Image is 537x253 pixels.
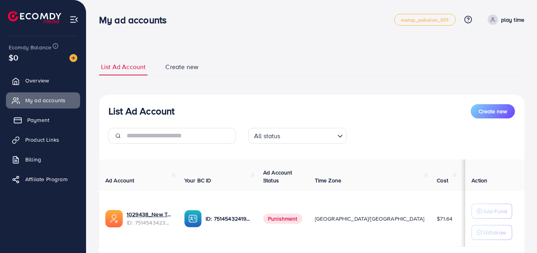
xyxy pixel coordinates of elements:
span: Cost [437,176,448,184]
p: play time [501,15,524,24]
span: [GEOGRAPHIC_DATA]/[GEOGRAPHIC_DATA] [315,215,425,223]
span: My ad accounts [25,96,65,104]
span: Ecomdy Balance [9,43,51,51]
span: Create new [165,62,198,71]
span: Affiliate Program [25,175,67,183]
a: My ad accounts [6,92,80,108]
input: Search for option [283,129,334,142]
span: metap_pakistan_001 [401,17,449,22]
h3: My ad accounts [99,14,173,26]
span: Overview [25,77,49,84]
a: 1029438_New Trand1_1749615990567 [127,210,172,218]
span: Your BC ID [184,176,211,184]
button: Add Fund [472,204,512,219]
button: Withdraw [472,225,512,240]
span: List Ad Account [101,62,146,71]
span: ID: 7514543423748063248 [127,219,172,227]
a: metap_pakistan_001 [394,14,456,26]
a: Affiliate Program [6,171,80,187]
a: Product Links [6,132,80,148]
a: play time [485,15,524,25]
span: Create new [479,107,507,115]
span: Payment [27,116,49,124]
p: ID: 7514543241950609424 [206,214,251,223]
span: $0 [9,52,18,63]
img: ic-ads-acc.e4c84228.svg [105,210,123,227]
span: Product Links [25,136,59,144]
span: Action [472,176,487,184]
h3: List Ad Account [109,105,174,117]
img: image [69,54,77,62]
div: <span class='underline'>1029438_New Trand1_1749615990567</span></br>7514543423748063248 [127,210,172,227]
span: Billing [25,156,41,163]
img: menu [69,15,79,24]
div: Search for option [248,128,347,144]
p: Withdraw [483,228,506,237]
span: All status [253,130,282,142]
span: $71.64 [437,215,453,223]
p: Add Fund [483,206,507,216]
span: Ad Account [105,176,135,184]
a: Billing [6,152,80,167]
img: logo [8,11,61,23]
button: Create new [471,104,515,118]
a: Overview [6,73,80,88]
span: Punishment [263,214,302,224]
iframe: Chat [503,217,531,247]
img: ic-ba-acc.ded83a64.svg [184,210,202,227]
span: Time Zone [315,176,341,184]
a: Payment [6,112,80,128]
span: Ad Account Status [263,169,292,184]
